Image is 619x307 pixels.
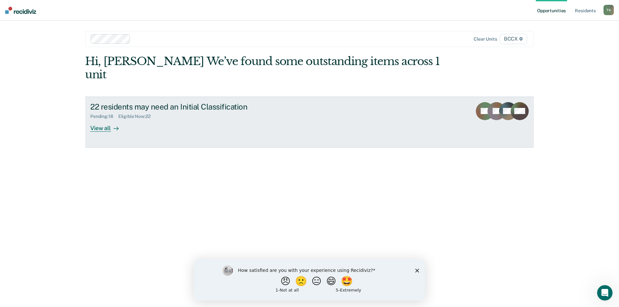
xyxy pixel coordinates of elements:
div: View all [90,119,126,132]
img: Recidiviz [5,7,36,14]
div: 22 residents may need an Initial Classification [90,102,317,111]
button: TK [604,5,614,15]
div: Eligible Now : 22 [118,114,156,119]
span: BCCX [500,34,527,44]
div: Hi, [PERSON_NAME] We’ve found some outstanding items across 1 unit [85,55,444,81]
iframe: Intercom live chat [597,285,613,301]
div: Clear units [474,36,497,42]
iframe: Survey by Kim from Recidiviz [194,259,425,301]
div: T K [604,5,614,15]
div: Pending : 18 [90,114,118,119]
a: 22 residents may need an Initial ClassificationPending:18Eligible Now:22View all [85,97,534,148]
